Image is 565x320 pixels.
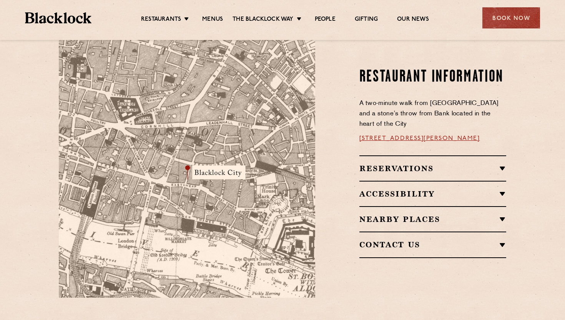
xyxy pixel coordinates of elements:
h2: Nearby Places [359,215,507,224]
a: Menus [202,16,223,24]
div: Book Now [482,7,540,28]
h2: Accessibility [359,189,507,198]
h2: Reservations [359,164,507,173]
a: The Blacklock Way [233,16,293,24]
h2: Contact Us [359,240,507,249]
a: Restaurants [141,16,181,24]
h2: Restaurant Information [359,68,507,87]
p: A two-minute walk from [GEOGRAPHIC_DATA] and a stone’s throw from Bank located in the heart of th... [359,98,507,130]
a: People [315,16,336,24]
a: [STREET_ADDRESS][PERSON_NAME] [359,135,480,142]
a: Gifting [355,16,378,24]
img: svg%3E [233,226,340,298]
a: Our News [397,16,429,24]
img: BL_Textured_Logo-footer-cropped.svg [25,12,91,23]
